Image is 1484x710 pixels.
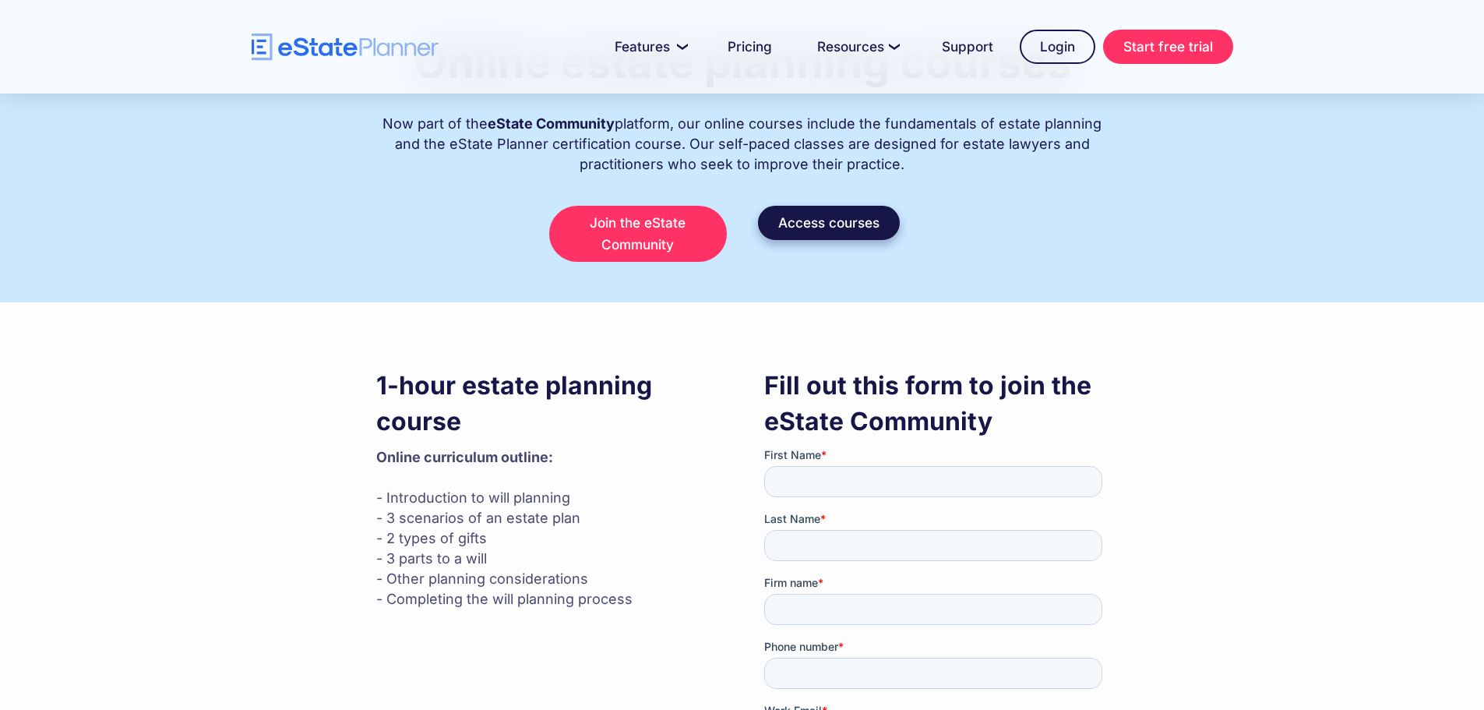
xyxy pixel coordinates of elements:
[1020,30,1095,64] a: Login
[596,31,701,62] a: Features
[252,34,439,61] a: home
[1103,30,1233,64] a: Start free trial
[376,368,721,440] h3: 1-hour estate planning course
[376,449,553,465] strong: Online curriculum outline: ‍
[488,115,615,132] strong: eState Community
[764,368,1109,440] h3: Fill out this form to join the eState Community
[549,206,727,262] a: Join the eState Community
[798,31,915,62] a: Resources
[709,31,791,62] a: Pricing
[376,98,1109,175] div: Now part of the platform, our online courses include the fundamentals of estate planning and the ...
[923,31,1012,62] a: Support
[758,206,900,240] a: Access courses
[376,447,721,609] p: - Introduction to will planning - 3 scenarios of an estate plan - 2 types of gifts - 3 parts to a...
